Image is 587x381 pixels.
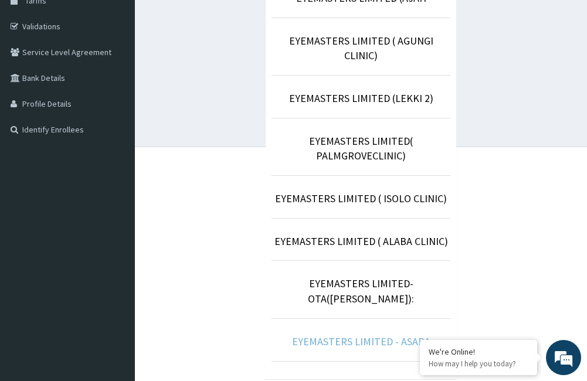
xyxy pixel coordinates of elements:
a: EYEMASTERS LIMITED (LEKKI 2) [289,91,433,105]
a: EYEMASTERS LIMITED ( ALABA CLINIC) [274,234,448,248]
a: EYEMASTERS LIMITED ( AGUNGI CLINIC) [289,34,433,63]
a: EYEMASTERS LIMITED-OTA([PERSON_NAME]): [308,277,414,305]
a: EYEMASTERS LIMITED( PALMGROVECLINIC) [309,134,413,163]
p: How may I help you today? [429,359,528,369]
a: EYEMASTERS LIMITED ( ISOLO CLINIC) [275,192,447,205]
a: EYEMASTERS LIMITED - ASABA [292,335,430,348]
div: We're Online! [429,346,528,357]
